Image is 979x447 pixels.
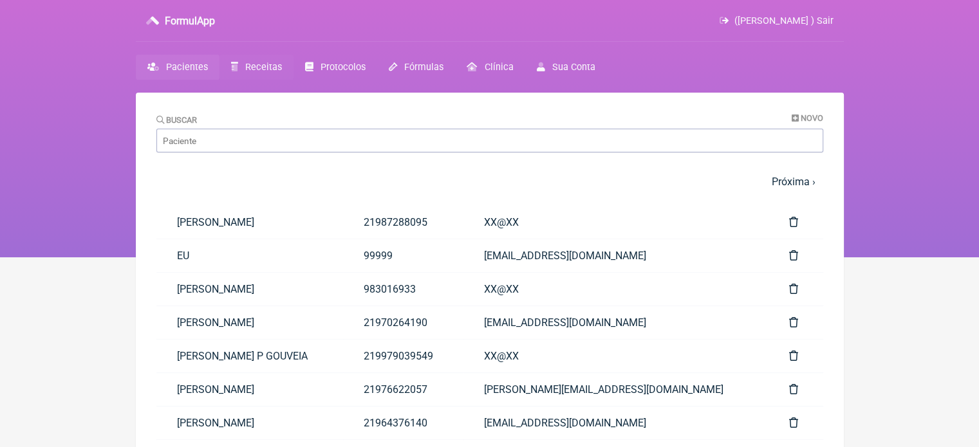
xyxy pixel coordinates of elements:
span: Clínica [484,62,513,73]
h3: FormulApp [165,15,215,27]
a: [PERSON_NAME] [156,373,343,406]
a: 21987288095 [343,206,463,239]
span: Protocolos [321,62,366,73]
a: Pacientes [136,55,219,80]
a: Protocolos [294,55,377,80]
a: XX@XX [463,340,769,372]
a: [PERSON_NAME] [156,206,343,239]
a: Receitas [219,55,294,80]
a: Novo [792,113,823,123]
a: [PERSON_NAME] [156,306,343,339]
nav: pager [156,168,823,196]
a: Sua Conta [525,55,606,80]
a: 21964376140 [343,406,463,439]
a: XX@XX [463,273,769,306]
a: 219979039549 [343,340,463,372]
a: 983016933 [343,273,463,306]
a: [PERSON_NAME][EMAIL_ADDRESS][DOMAIN_NAME] [463,373,769,406]
a: Clínica [455,55,525,80]
span: Novo [801,113,823,123]
a: [EMAIL_ADDRESS][DOMAIN_NAME] [463,306,769,339]
a: [PERSON_NAME] P GOUVEIA [156,340,343,372]
a: Próxima › [772,176,816,188]
a: EU [156,239,343,272]
a: [PERSON_NAME] [156,273,343,306]
span: ([PERSON_NAME] ) Sair [734,15,834,26]
span: Sua Conta [552,62,595,73]
a: ([PERSON_NAME] ) Sair [720,15,833,26]
a: [PERSON_NAME] [156,406,343,439]
span: Pacientes [166,62,208,73]
a: [EMAIL_ADDRESS][DOMAIN_NAME] [463,239,769,272]
a: Fórmulas [377,55,455,80]
a: 21976622057 [343,373,463,406]
a: [EMAIL_ADDRESS][DOMAIN_NAME] [463,406,769,439]
span: Receitas [245,62,282,73]
label: Buscar [156,115,198,125]
a: 21970264190 [343,306,463,339]
span: Fórmulas [404,62,443,73]
a: 99999 [343,239,463,272]
input: Paciente [156,129,823,152]
a: XX@XX [463,206,769,239]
